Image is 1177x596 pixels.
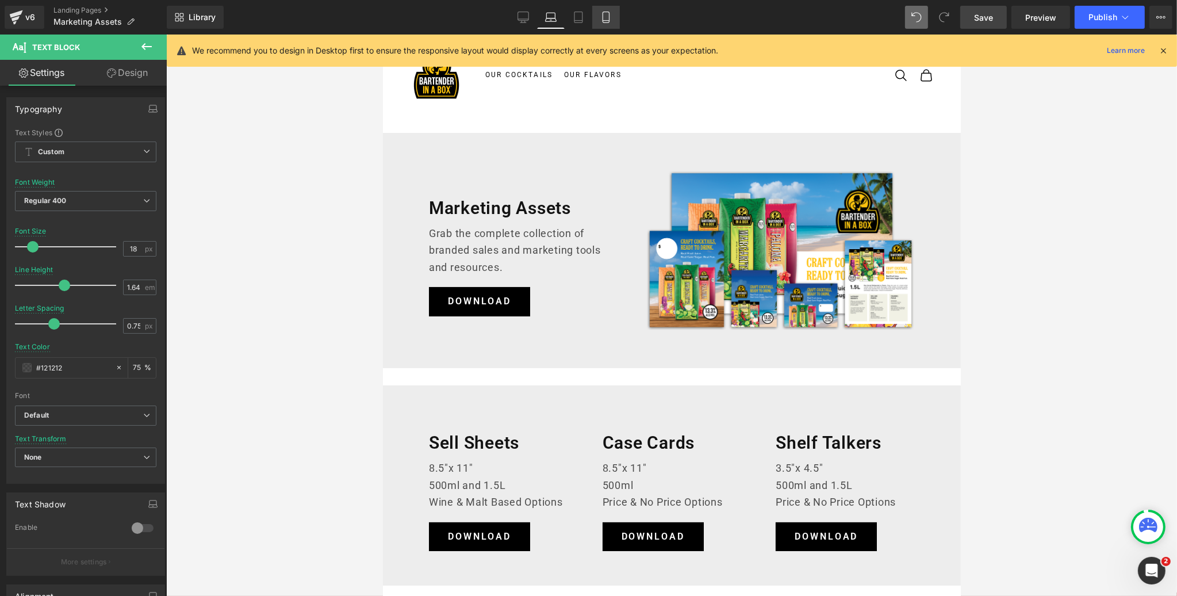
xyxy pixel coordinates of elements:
[7,548,164,575] button: More settings
[393,442,532,460] p: 500ml and 1.5L
[565,6,592,29] a: Tablet
[933,6,956,29] button: Redo
[46,442,185,460] p: 500ml and 1.5L
[46,488,147,517] a: DOWNLOAD
[145,322,155,330] span: px
[15,392,156,400] div: Font
[592,6,620,29] a: Mobile
[1149,6,1172,29] button: More
[15,523,120,535] div: Enable
[15,128,156,137] div: Text Styles
[15,304,64,312] div: Letter Spacing
[537,6,565,29] a: Laptop
[1088,13,1117,22] span: Publish
[24,411,49,421] i: Default
[32,43,80,52] span: Text Block
[128,358,156,378] div: %
[393,425,532,442] p: 3.5"x 4.5"
[53,6,167,15] a: Landing Pages
[46,425,185,442] p: 8.5"x 11"
[220,442,359,460] p: 500ml
[28,15,79,67] img: bartenderinaboxstore
[23,10,37,25] div: v6
[974,12,993,24] span: Save
[36,361,110,374] input: Color
[393,397,532,419] h1: Shelf Talkers
[46,162,228,185] h1: Marketing Assets
[15,266,53,274] div: Line Height
[86,60,169,86] a: Design
[15,178,55,186] div: Font Weight
[24,453,42,461] b: None
[145,284,155,291] span: em
[1011,6,1070,29] a: Preview
[53,17,122,26] span: Marketing Assets
[15,343,50,351] div: Text Color
[509,6,537,29] a: Desktop
[15,435,67,443] div: Text Transform
[1102,44,1149,58] a: Learn more
[189,12,216,22] span: Library
[5,6,44,29] a: v6
[220,425,359,442] p: 8.5"x 11"
[65,495,128,510] span: DOWNLOAD
[61,557,107,567] p: More settings
[412,495,475,510] span: DOWNLOAD
[38,147,64,157] b: Custom
[46,190,228,242] p: Grab the complete collection of branded sales and marketing tools and resources.
[65,259,128,274] span: DOWNLOAD
[393,459,532,476] p: Price & No Price Options
[15,98,62,114] div: Typography
[220,488,321,517] a: DOWNLOAD
[145,245,155,253] span: px
[167,6,224,29] a: New Library
[192,44,718,57] p: We recommend you to design in Desktop first to ensure the responsive layout would display correct...
[181,35,239,46] summary: Our Flavors
[239,495,302,510] span: DOWNLOAD
[1075,6,1145,29] button: Publish
[46,459,185,476] p: Wine & Malt Based Options
[393,488,494,517] a: DOWNLOAD
[24,196,67,205] b: Regular 400
[1138,557,1166,584] iframe: Intercom live chat
[511,34,550,48] nav: Secondary navigation
[102,35,170,46] summary: Our Cocktails
[220,459,359,476] p: Price & No Price Options
[46,397,185,419] h1: Sell Sheets
[15,493,66,509] div: Text Shadow
[905,6,928,29] button: Undo
[1025,12,1056,24] span: Preview
[15,227,47,235] div: Font Size
[102,35,488,46] nav: Primary navigation
[1161,557,1171,566] span: 2
[220,397,359,419] h1: Case Cards
[46,253,147,281] a: DOWNLOAD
